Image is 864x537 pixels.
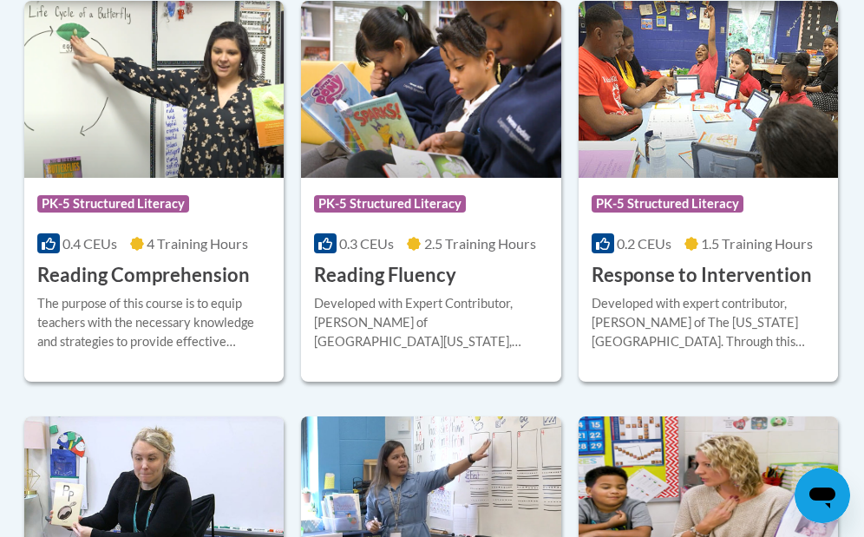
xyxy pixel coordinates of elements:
[62,235,117,252] span: 0.4 CEUs
[301,1,560,383] a: Course LogoPK-5 Structured Literacy0.3 CEUs2.5 Training Hours Reading FluencyDeveloped with Exper...
[617,235,671,252] span: 0.2 CEUs
[37,294,271,351] div: The purpose of this course is to equip teachers with the necessary knowledge and strategies to pr...
[592,294,825,351] div: Developed with expert contributor, [PERSON_NAME] of The [US_STATE][GEOGRAPHIC_DATA]. Through this...
[579,1,838,383] a: Course LogoPK-5 Structured Literacy0.2 CEUs1.5 Training Hours Response to InterventionDeveloped w...
[592,195,743,213] span: PK-5 Structured Literacy
[339,235,394,252] span: 0.3 CEUs
[314,294,547,351] div: Developed with Expert Contributor, [PERSON_NAME] of [GEOGRAPHIC_DATA][US_STATE], [GEOGRAPHIC_DATA...
[24,1,284,178] img: Course Logo
[579,1,838,178] img: Course Logo
[314,195,466,213] span: PK-5 Structured Literacy
[701,235,813,252] span: 1.5 Training Hours
[301,1,560,178] img: Course Logo
[314,262,456,289] h3: Reading Fluency
[147,235,248,252] span: 4 Training Hours
[592,262,812,289] h3: Response to Intervention
[37,262,250,289] h3: Reading Comprehension
[37,195,189,213] span: PK-5 Structured Literacy
[795,468,850,523] iframe: Button to launch messaging window
[24,1,284,383] a: Course LogoPK-5 Structured Literacy0.4 CEUs4 Training Hours Reading ComprehensionThe purpose of t...
[424,235,536,252] span: 2.5 Training Hours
